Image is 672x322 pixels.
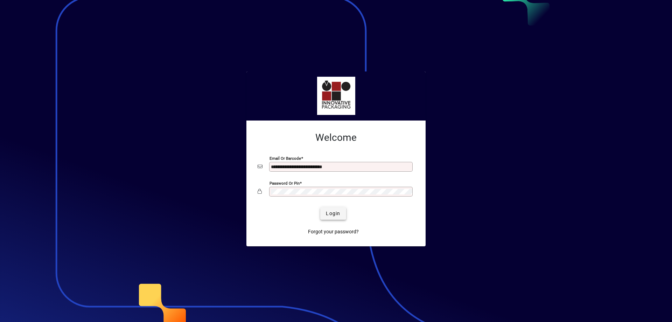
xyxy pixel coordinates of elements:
h2: Welcome [258,132,414,144]
button: Login [320,207,346,220]
span: Forgot your password? [308,228,359,235]
span: Login [326,210,340,217]
mat-label: Password or Pin [269,181,300,186]
mat-label: Email or Barcode [269,156,301,161]
a: Forgot your password? [305,225,362,238]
